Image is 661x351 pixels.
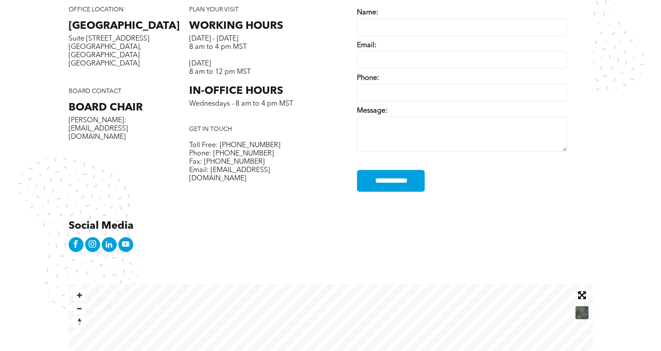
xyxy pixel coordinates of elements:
[189,142,280,149] span: Toll Free: [PHONE_NUMBER]
[69,35,149,42] span: Suite [STREET_ADDRESS]
[357,41,567,50] label: Email:
[189,126,232,132] span: GET IN TOUCH
[189,158,265,165] span: Fax: [PHONE_NUMBER]
[357,9,567,17] label: Name:
[69,44,142,67] span: [GEOGRAPHIC_DATA], [GEOGRAPHIC_DATA] [GEOGRAPHIC_DATA]
[189,100,293,107] span: Wednesdays - 8 am to 4 pm MST
[189,35,239,42] span: [DATE] - [DATE]
[69,221,134,231] span: Social Media
[189,7,239,13] span: PLAN YOUR VISIT
[118,237,133,254] a: youtube
[73,289,86,302] button: Zoom in
[69,88,121,94] span: BOARD CONTACT
[189,44,247,51] span: 8 am to 4 pm MST
[189,150,274,157] span: Phone: [PHONE_NUMBER]
[73,315,86,328] button: Reset bearing to north
[189,167,270,182] span: Email: [EMAIL_ADDRESS][DOMAIN_NAME]
[69,103,143,113] span: BOARD CHAIR
[69,21,180,31] span: [GEOGRAPHIC_DATA]
[189,60,211,67] span: [DATE]
[85,237,100,254] a: instagram
[189,21,283,31] span: WORKING HOURS
[189,86,283,96] span: IN-OFFICE HOURS
[189,69,251,76] span: 8 am to 12 pm MST
[73,302,86,315] button: Zoom out
[357,107,567,115] label: Message:
[69,117,128,141] span: [PERSON_NAME]: [EMAIL_ADDRESS][DOMAIN_NAME]
[69,237,83,254] a: facebook
[69,7,124,13] span: OFFICE LOCATION
[357,74,567,83] label: Phone:
[575,289,588,302] button: Toggle fullscreen
[102,237,117,254] a: linkedin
